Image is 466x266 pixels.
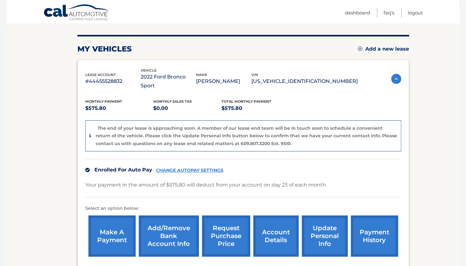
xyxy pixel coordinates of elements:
span: Monthly sales Tax [153,99,192,104]
a: payment history [351,215,398,257]
span: vin [251,73,258,77]
p: 2022 Ford Bronco Sport [141,73,196,90]
span: vehicle [141,68,156,73]
a: CHANGE AUTOPAY SETTINGS [156,168,223,173]
a: FAQ's [384,8,394,18]
a: Cal Automotive [43,4,109,22]
a: update personal info [302,215,348,257]
img: check.svg [85,168,90,172]
span: Total Monthly Payment [222,99,271,104]
span: lease account [85,73,116,77]
p: $0.00 [153,104,222,113]
p: The end of your lease is approaching soon. A member of our lease end team will be in touch soon t... [96,125,397,146]
img: add.svg [358,46,362,51]
a: account details [253,215,299,257]
a: request purchase price [202,215,250,257]
p: $575.80 [222,104,290,113]
span: Monthly Payment [85,99,122,104]
p: Your payment in the amount of $575.80 will deduct from your account on day 23 of each month. [85,181,327,189]
p: [PERSON_NAME] [196,77,251,86]
p: $575.80 [85,104,154,113]
p: Select an option below: [85,205,401,212]
span: Enrolled For Auto Pay [94,167,152,173]
h2: my vehicles [77,44,132,54]
img: accordion-active.svg [391,74,401,84]
a: Logout [408,8,423,18]
a: Add/Remove bank account info [139,215,199,257]
a: Add a new lease [358,46,409,52]
a: Dashboard [345,8,370,18]
a: make a payment [88,215,136,257]
p: [US_VEHICLE_IDENTIFICATION_NUMBER] [251,77,358,86]
span: name [196,73,207,77]
p: #44455528832 [85,77,141,86]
